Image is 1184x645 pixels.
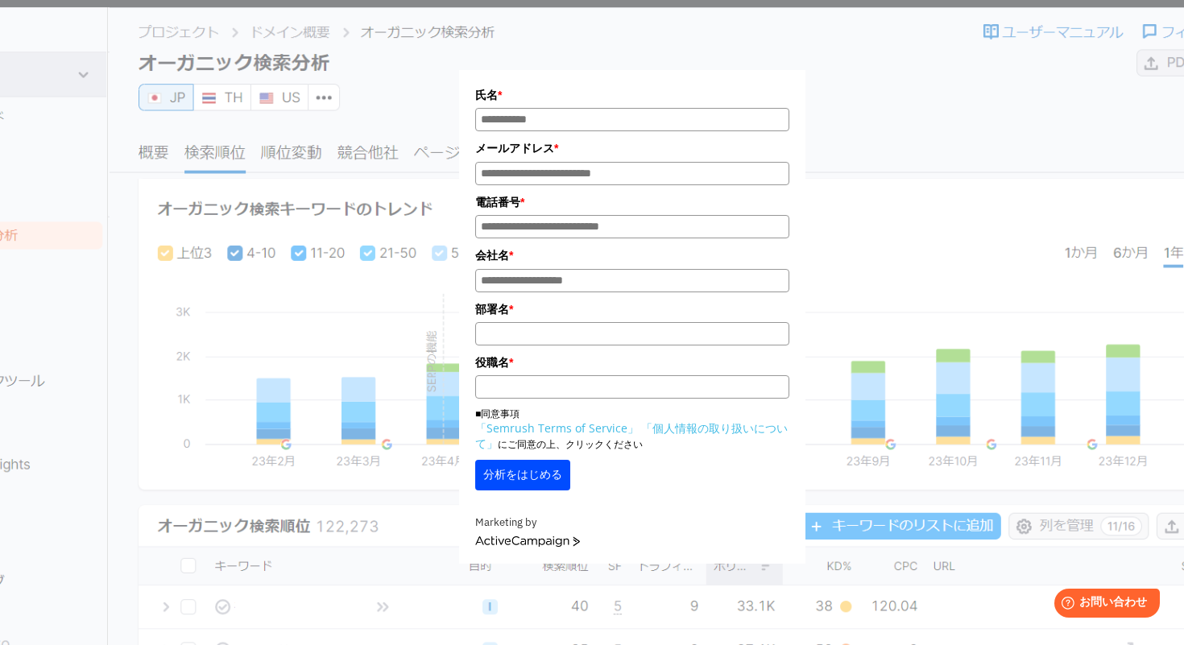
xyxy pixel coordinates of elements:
[475,139,789,157] label: メールアドレス
[475,246,789,264] label: 会社名
[475,354,789,371] label: 役職名
[475,86,789,104] label: 氏名
[475,193,789,211] label: 電話番号
[475,407,789,452] p: ■同意事項 にご同意の上、クリックください
[475,515,789,531] div: Marketing by
[475,300,789,318] label: 部署名
[475,420,788,451] a: 「個人情報の取り扱いについて」
[475,420,639,436] a: 「Semrush Terms of Service」
[475,460,570,490] button: 分析をはじめる
[1041,582,1166,627] iframe: Help widget launcher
